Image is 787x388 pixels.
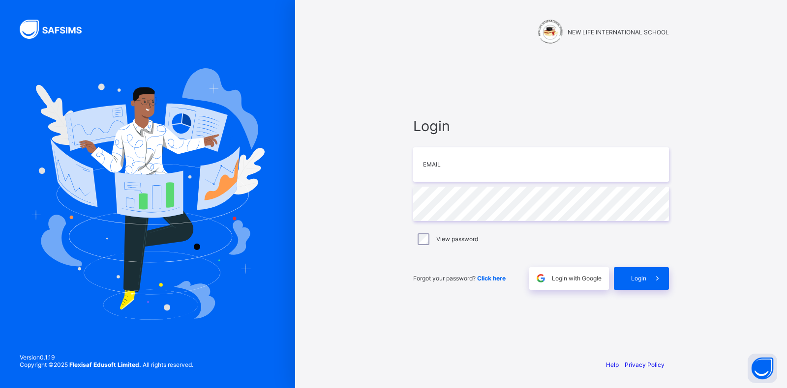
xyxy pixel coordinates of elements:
span: NEW LIFE INTERNATIONAL SCHOOL [568,28,669,36]
a: Privacy Policy [625,361,665,368]
span: Login [631,275,646,282]
img: SAFSIMS Logo [20,20,93,39]
span: Copyright © 2025 All rights reserved. [20,361,193,368]
span: Forgot your password? [413,275,506,282]
img: google.396cfc9801f0270233282035f929180a.svg [535,273,546,284]
span: Version 0.1.19 [20,354,193,361]
span: Login with Google [552,275,602,282]
strong: Flexisaf Edusoft Limited. [69,361,141,368]
button: Open asap [748,354,777,383]
label: View password [436,235,478,243]
a: Help [606,361,619,368]
img: Hero Image [30,68,265,320]
a: Click here [477,275,506,282]
span: Login [413,117,669,135]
